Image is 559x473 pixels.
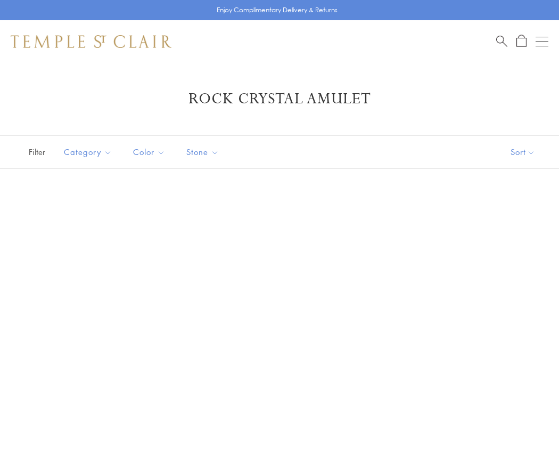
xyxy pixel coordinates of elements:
[217,5,338,15] p: Enjoy Complimentary Delivery & Returns
[59,145,120,159] span: Category
[125,140,173,164] button: Color
[496,35,507,48] a: Search
[11,35,171,48] img: Temple St. Clair
[487,136,559,168] button: Show sort by
[536,35,548,48] button: Open navigation
[516,35,527,48] a: Open Shopping Bag
[128,145,173,159] span: Color
[27,89,532,109] h1: Rock Crystal Amulet
[56,140,120,164] button: Category
[178,140,227,164] button: Stone
[181,145,227,159] span: Stone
